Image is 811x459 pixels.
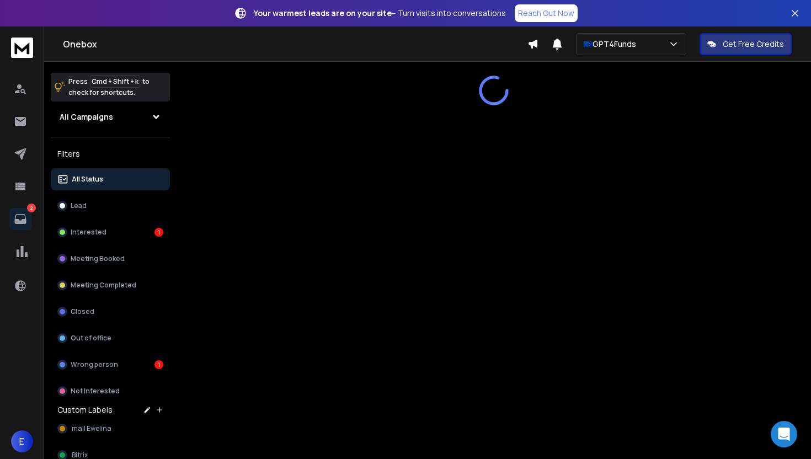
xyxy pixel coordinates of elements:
[583,39,641,50] p: 🇪🇺GPT4Funds
[27,204,36,212] p: 2
[254,8,506,19] p: – Turn visits into conversations
[154,228,163,237] div: 1
[700,33,792,55] button: Get Free Credits
[71,307,94,316] p: Closed
[72,424,111,433] span: mail Ewelina
[57,404,113,415] h3: Custom Labels
[63,38,527,51] h1: Onebox
[68,76,150,98] p: Press to check for shortcuts.
[71,387,120,396] p: Not Interested
[51,418,170,440] button: mail Ewelina
[71,281,136,290] p: Meeting Completed
[51,221,170,243] button: Interested1
[154,360,163,369] div: 1
[51,106,170,128] button: All Campaigns
[71,334,111,343] p: Out of office
[71,360,118,369] p: Wrong person
[254,8,392,18] strong: Your warmest leads are on your site
[71,254,125,263] p: Meeting Booked
[60,111,113,122] h1: All Campaigns
[51,195,170,217] button: Lead
[11,38,33,58] img: logo
[9,208,31,230] a: 2
[51,301,170,323] button: Closed
[71,201,87,210] p: Lead
[51,248,170,270] button: Meeting Booked
[72,175,103,184] p: All Status
[51,380,170,402] button: Not Interested
[51,327,170,349] button: Out of office
[515,4,578,22] a: Reach Out Now
[51,168,170,190] button: All Status
[51,354,170,376] button: Wrong person1
[51,274,170,296] button: Meeting Completed
[71,228,106,237] p: Interested
[90,75,140,88] span: Cmd + Shift + k
[11,430,33,452] button: E
[771,421,797,447] div: Open Intercom Messenger
[518,8,574,19] p: Reach Out Now
[51,146,170,162] h3: Filters
[723,39,784,50] p: Get Free Credits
